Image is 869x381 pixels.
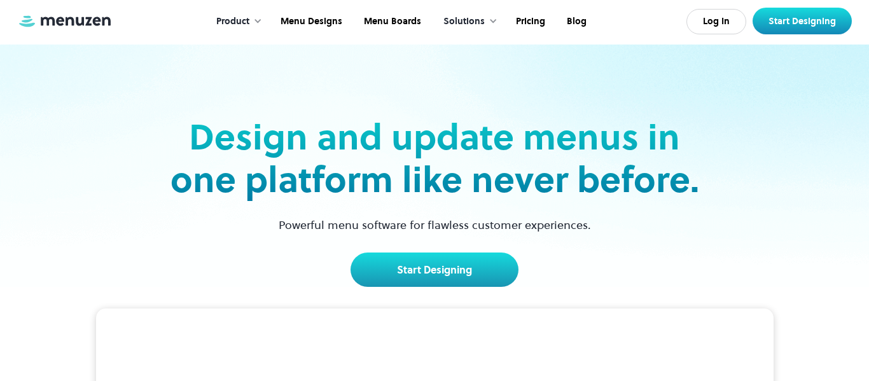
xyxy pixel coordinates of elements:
[263,216,607,233] p: Powerful menu software for flawless customer experiences.
[431,2,504,41] div: Solutions
[352,2,431,41] a: Menu Boards
[216,15,249,29] div: Product
[268,2,352,41] a: Menu Designs
[443,15,485,29] div: Solutions
[555,2,596,41] a: Blog
[351,253,518,287] a: Start Designing
[204,2,268,41] div: Product
[686,9,746,34] a: Log In
[166,116,703,201] h2: Design and update menus in one platform like never before.
[753,8,852,34] a: Start Designing
[504,2,555,41] a: Pricing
